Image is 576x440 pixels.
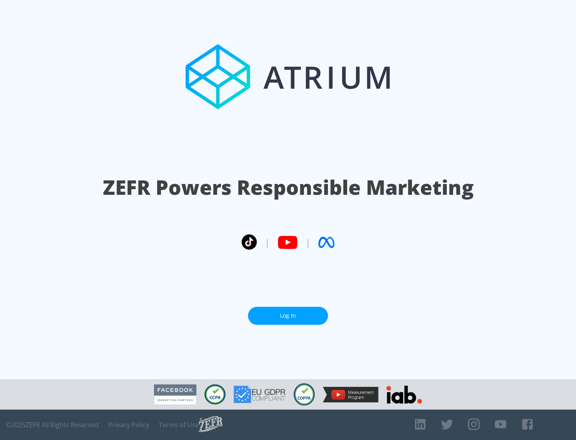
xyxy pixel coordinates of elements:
span: | [306,236,310,248]
img: IAB [386,386,422,404]
a: Log In [248,307,328,325]
span: | [265,236,270,248]
a: Terms of Use [159,421,199,429]
span: © 2025 ZEFR All Rights Reserved [6,421,99,429]
a: Privacy Policy [108,421,149,429]
h1: ZEFR Powers Responsible Marketing [103,174,474,201]
img: YouTube Measurement Program [323,387,378,402]
img: CCPA Compliant [204,384,226,404]
img: GDPR Compliant [234,386,286,403]
img: COPPA Compliant [294,383,315,406]
img: Facebook Marketing Partner [154,384,196,405]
